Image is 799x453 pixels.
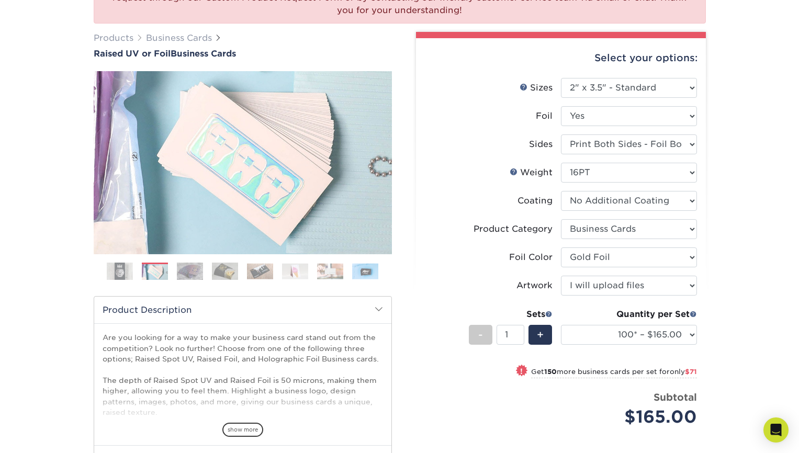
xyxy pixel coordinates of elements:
div: Sets [469,308,553,321]
a: Products [94,33,133,43]
div: Weight [510,166,553,179]
img: Business Cards 07 [317,263,343,279]
img: Business Cards 02 [142,263,168,281]
small: Get more business cards per set for [531,368,697,378]
span: + [537,327,544,343]
div: Quantity per Set [561,308,697,321]
div: Foil [536,110,553,122]
span: show more [222,423,263,437]
span: $71 [685,368,697,376]
h1: Business Cards [94,49,392,59]
a: Raised UV or FoilBusiness Cards [94,49,392,59]
img: Business Cards 08 [352,263,378,279]
div: $165.00 [569,404,697,429]
div: Sides [529,138,553,151]
div: Foil Color [509,251,553,264]
strong: Subtotal [654,391,697,403]
img: Business Cards 05 [247,263,273,279]
span: only [670,368,697,376]
span: - [478,327,483,343]
strong: 150 [544,368,557,376]
img: Business Cards 01 [107,258,133,285]
img: Raised UV or Foil 02 [94,60,392,266]
img: Business Cards 03 [177,262,203,280]
div: Sizes [520,82,553,94]
span: Raised UV or Foil [94,49,171,59]
img: Business Cards 06 [282,263,308,279]
div: Coating [517,195,553,207]
img: Business Cards 04 [212,262,238,280]
div: Select your options: [424,38,697,78]
div: Product Category [474,223,553,235]
h2: Product Description [94,297,391,323]
div: Artwork [516,279,553,292]
a: Business Cards [146,33,212,43]
div: Open Intercom Messenger [763,417,789,443]
span: ! [520,366,523,377]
